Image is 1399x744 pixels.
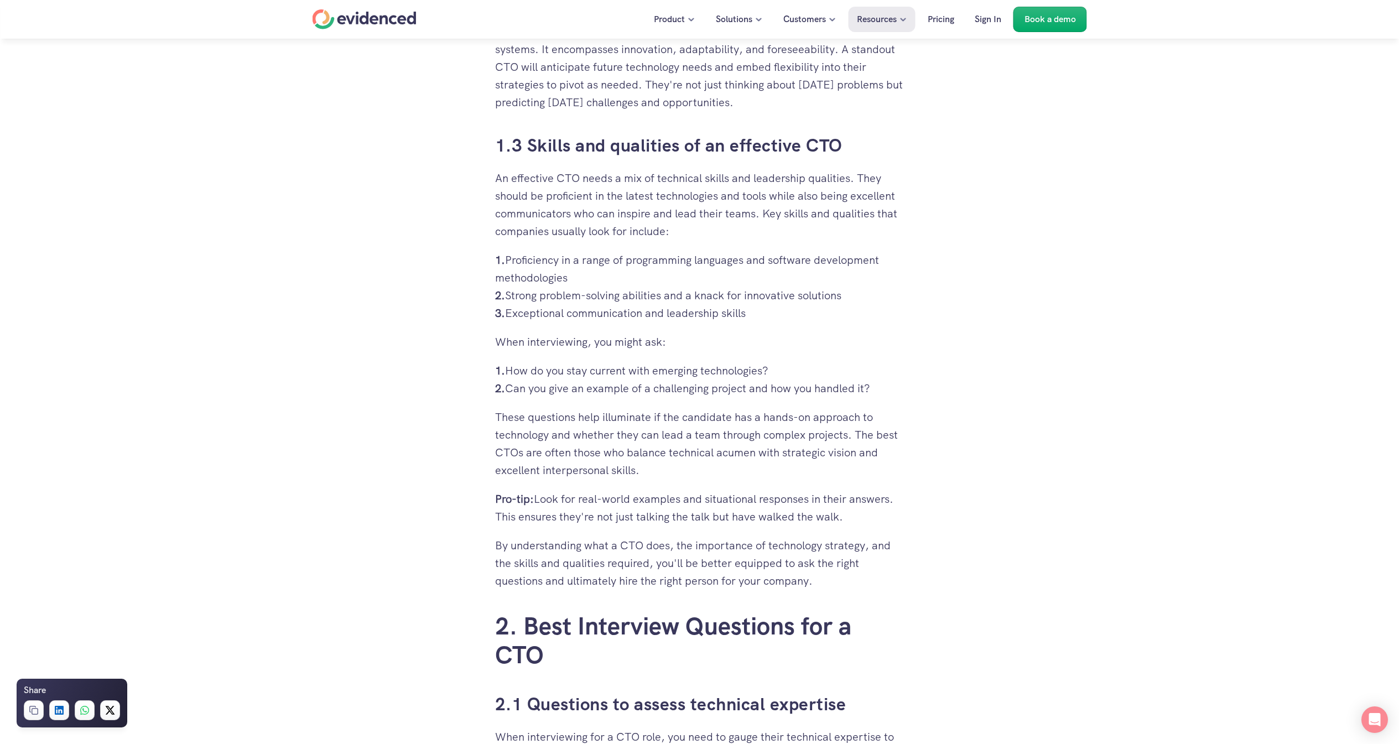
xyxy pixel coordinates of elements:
strong: 1. [495,363,505,378]
strong: Pro-tip: [495,492,534,506]
h3: 1.3 Skills and qualities of an effective CTO [495,133,904,158]
a: Sign In [966,7,1010,32]
p: Proficiency in a range of programming languages and software development methodologies Strong pro... [495,251,904,322]
p: Look for real-world examples and situational responses in their answers. This ensures they're not... [495,490,904,526]
p: An effective CTO needs a mix of technical skills and leadership qualities. They should be profici... [495,169,904,240]
a: Pricing [919,7,963,32]
p: Customers [783,12,826,27]
p: By understanding what a CTO does, the importance of technology strategy, and the skills and quali... [495,537,904,590]
p: When interviewing, you might ask: [495,333,904,351]
div: Open Intercom Messenger [1361,706,1388,733]
strong: 2. [495,381,505,396]
p: Product [654,12,685,27]
h6: Share [24,683,46,698]
p: How do you stay current with emerging technologies? Can you give an example of a challenging proj... [495,362,904,397]
p: Pricing [928,12,954,27]
strong: 2. [495,288,505,303]
p: Solutions [716,12,752,27]
strong: 3. [495,306,505,320]
p: Book a demo [1024,12,1076,27]
p: Sign In [975,12,1001,27]
h3: 2.1 Questions to assess technical expertise [495,692,904,717]
p: These questions help illuminate if the candidate has a hands-on approach to technology and whethe... [495,408,904,479]
a: Book a demo [1013,7,1087,32]
p: Resources [857,12,897,27]
strong: 1. [495,253,505,267]
a: Home [313,9,417,29]
h2: 2. Best Interview Questions for a CTO [495,612,904,670]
